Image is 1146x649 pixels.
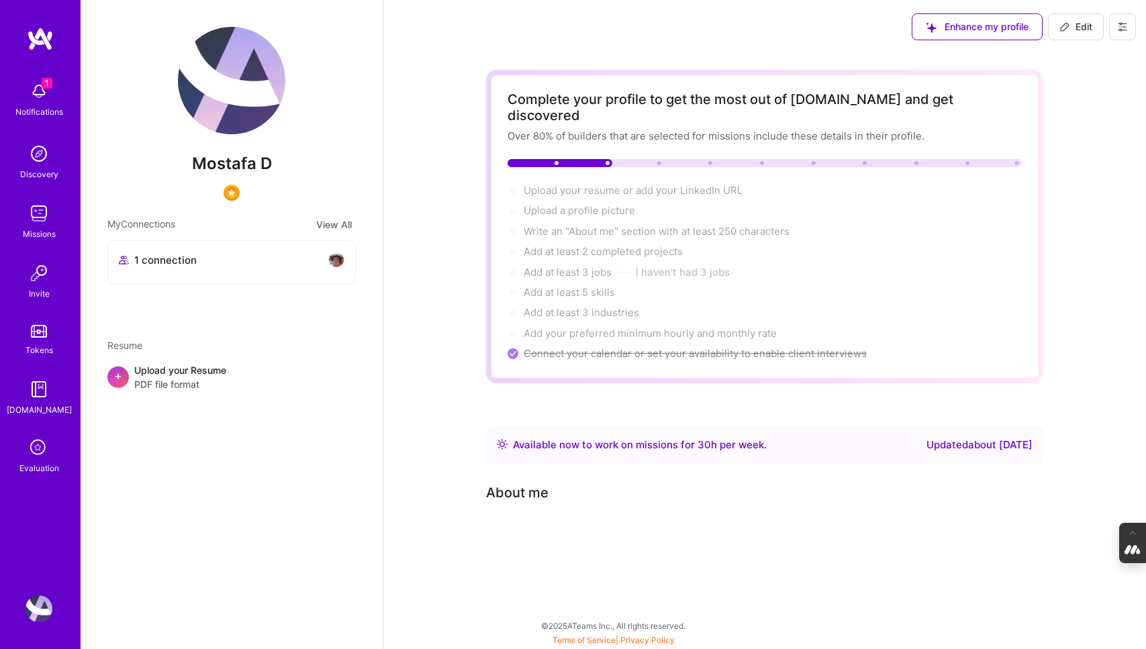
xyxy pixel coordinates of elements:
div: +Upload your ResumePDF file format [107,363,356,391]
div: © 2025 ATeams Inc., All rights reserved. [81,609,1146,642]
div: Discovery [20,167,58,181]
div: Upload your Resume [134,363,226,391]
img: User Avatar [26,595,52,622]
span: Edit [1059,20,1092,34]
span: | [553,635,675,645]
img: teamwork [26,200,52,227]
img: Availability [497,439,508,450]
a: User Avatar [22,595,56,622]
img: SelectionTeam [224,185,240,201]
span: Add at least 3 jobs [524,266,612,279]
span: 30 [698,438,711,451]
span: My Connections [107,217,175,232]
button: Edit [1048,13,1104,40]
i: icon SelectionTeam [26,436,52,461]
div: or [524,183,743,198]
span: Upload your resume [524,184,620,197]
span: Add your preferred minimum hourly and monthly rate [524,327,777,340]
button: View All [312,217,356,232]
img: tokens [31,325,47,338]
i: icon Collaborator [119,255,129,265]
span: 1 connection [134,253,197,267]
div: Available now to work on missions for h per week . [513,437,767,453]
div: Updated about [DATE] [926,437,1033,453]
div: Tokens [26,343,53,357]
img: User Avatar [178,27,285,134]
span: Resume [107,340,142,351]
div: Complete your profile to get the most out of [DOMAIN_NAME] and get discovered [508,91,1022,123]
span: Write an "About me" section with at least 250 characters [524,225,792,238]
div: Over 80% of builders that are selected for missions include these details in their profile. [508,129,1022,143]
img: avatar [328,252,344,268]
img: logo [27,27,54,51]
span: Mostafa D [107,154,356,174]
span: PDF file format [134,377,226,391]
span: Add at least 5 skills [524,286,615,299]
img: Invite [26,260,52,287]
div: Evaluation [19,461,59,475]
div: Invite [29,287,50,301]
span: 1 [42,78,52,89]
div: [DOMAIN_NAME] [7,403,72,417]
span: Add at least 3 industries [524,306,639,319]
a: Privacy Policy [620,635,675,645]
div: About me [486,483,548,503]
div: Notifications [15,105,63,119]
span: Add at least 2 completed projects [524,245,683,258]
span: + [114,368,122,383]
button: 1 connectionavatar [107,240,356,285]
img: discovery [26,140,52,167]
button: I haven't had 3 jobs [636,265,730,279]
img: guide book [26,376,52,403]
span: add your LinkedIn URL [636,184,743,197]
a: Terms of Service [553,635,616,645]
span: Upload a profile picture [524,204,635,217]
div: Missions [23,227,56,241]
img: bell [26,78,52,105]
